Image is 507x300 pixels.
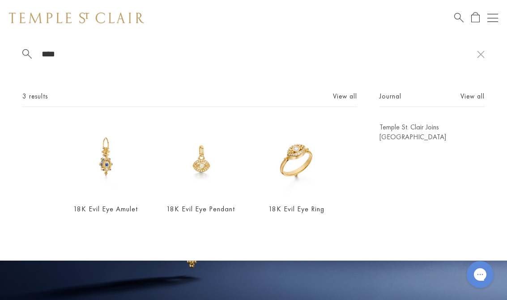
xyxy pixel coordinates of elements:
a: Open Shopping Bag [471,12,480,23]
a: 18K Evil Eye Amulet [73,204,138,214]
a: View all [333,91,357,101]
button: Open navigation [487,13,498,23]
span: 3 results [22,91,48,102]
a: Temple St. Clair Joins [GEOGRAPHIC_DATA] [379,122,485,142]
a: Search [454,12,464,23]
a: 18K Evil Eye Pendant [166,204,235,214]
a: 18K Evil Eye Pendant18K Evil Eye Pendant [164,122,237,195]
a: View all [460,91,485,101]
img: 18K Evil Eye Amulet [69,122,142,195]
span: Journal [379,91,401,102]
a: 18K Evil Eye Ring [268,204,324,214]
img: Temple St. Clair [9,13,144,23]
iframe: Gorgias live chat messenger [462,258,498,291]
img: 18K Evil Eye Pendant [164,122,237,195]
img: 18K Evil Eye Ring [260,122,333,195]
